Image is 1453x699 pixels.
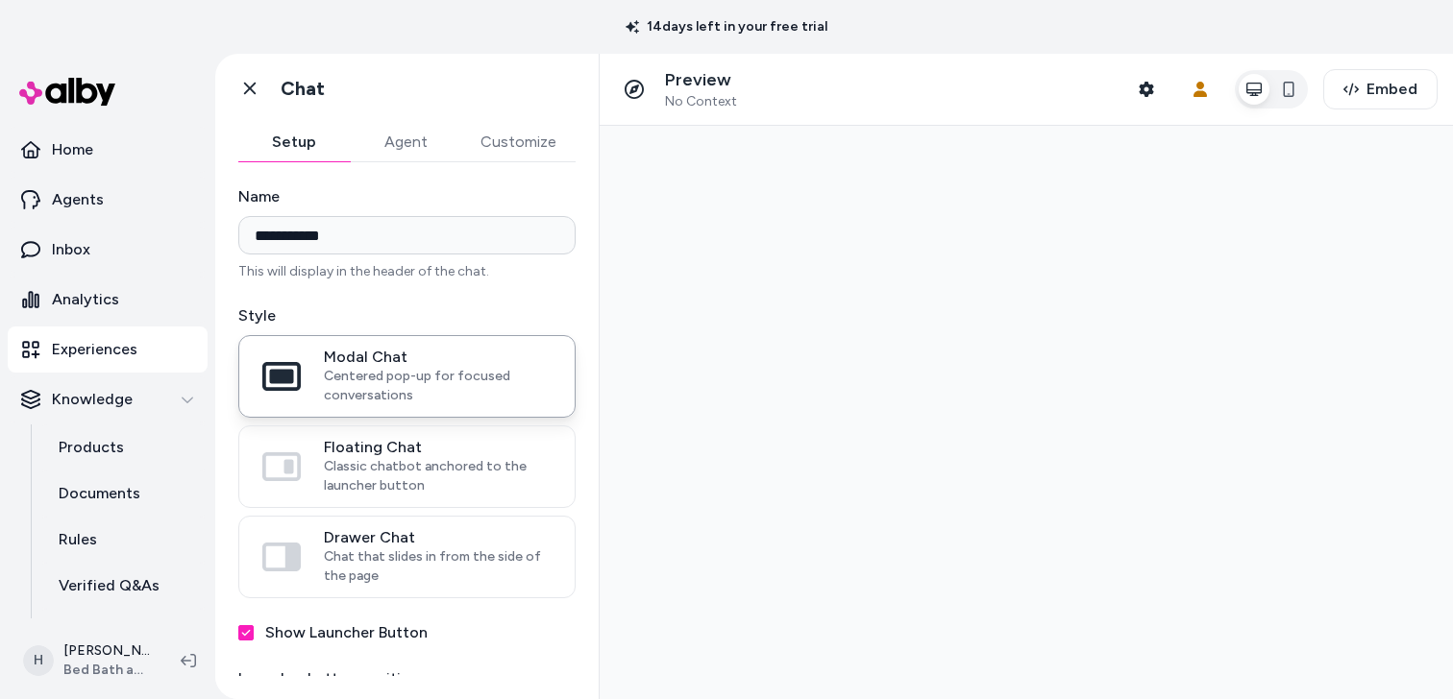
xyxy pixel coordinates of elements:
label: Style [238,304,576,327]
label: Show Launcher Button [265,621,428,644]
p: [PERSON_NAME] [63,641,150,661]
span: Drawer Chat [324,528,552,547]
p: Preview [665,69,737,91]
a: Inbox [8,227,208,273]
p: Verified Q&As [59,574,160,597]
button: Agent [350,123,461,161]
span: Embed [1367,78,1417,101]
p: Products [59,436,124,459]
label: Name [238,185,576,208]
a: Rules [39,517,208,563]
a: Products [39,424,208,470]
label: Launcher button position [238,667,576,690]
a: Home [8,127,208,173]
span: H [23,645,54,676]
img: alby Logo [19,78,115,106]
button: Setup [238,123,350,161]
p: 14 days left in your free trial [614,17,839,36]
span: Floating Chat [324,438,552,457]
a: Agents [8,177,208,223]
h1: Chat [281,77,325,101]
p: Documents [59,482,140,505]
span: Centered pop-up for focused conversations [324,367,552,405]
button: Customize [461,123,576,161]
button: Embed [1323,69,1438,109]
p: Analytics [52,288,119,311]
button: H[PERSON_NAME]Bed Bath and Beyond [12,630,165,691]
button: Knowledge [8,376,208,422]
p: Agents [52,188,104,211]
span: Chat that slides in from the side of the page [324,547,552,586]
a: Documents [39,470,208,517]
p: Knowledge [52,388,133,411]
span: Modal Chat [324,348,552,367]
a: Experiences [8,326,208,373]
a: Reviews [39,609,208,655]
a: Verified Q&As [39,563,208,609]
p: Rules [59,528,97,551]
p: Experiences [52,338,137,361]
p: Home [52,138,93,161]
span: Classic chatbot anchored to the launcher button [324,457,552,495]
span: Bed Bath and Beyond [63,661,150,680]
p: Inbox [52,238,90,261]
a: Analytics [8,277,208,323]
span: No Context [665,93,737,110]
p: This will display in the header of the chat. [238,262,576,281]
